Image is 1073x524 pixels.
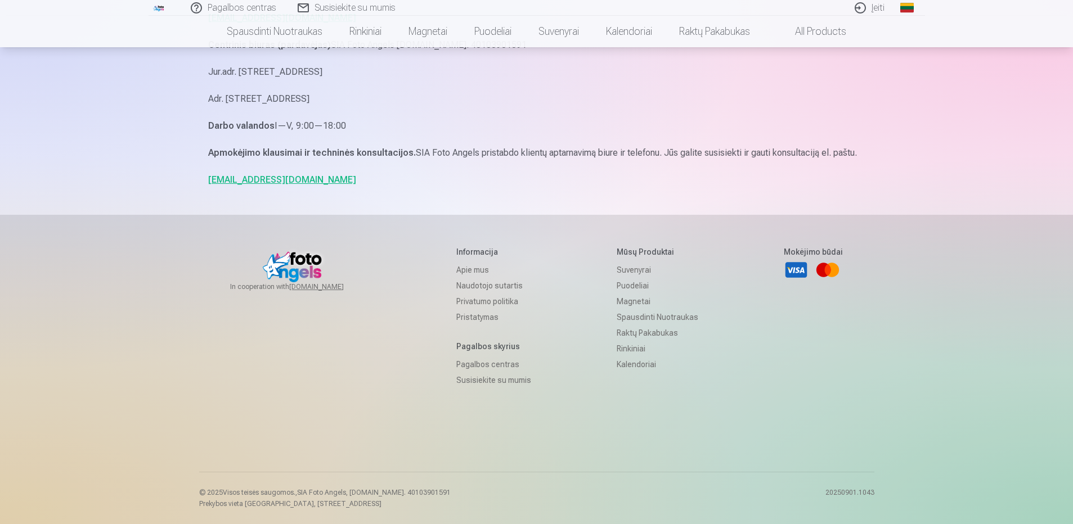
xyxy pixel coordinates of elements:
a: [DOMAIN_NAME] [289,282,371,291]
a: Puodeliai [617,278,698,293]
h5: Mūsų produktai [617,246,698,258]
p: Prekybos vieta [GEOGRAPHIC_DATA], [STREET_ADDRESS] [199,499,451,508]
a: Kalendoriai [592,16,666,47]
a: Raktų pakabukas [617,325,698,341]
a: Puodeliai [461,16,525,47]
p: 20250901.1043 [825,488,874,508]
a: Visa [784,258,809,282]
a: Spausdinti nuotraukas [617,309,698,325]
a: Apie mus [456,262,531,278]
span: SIA Foto Angels, [DOMAIN_NAME]. 40103901591 [297,489,451,496]
img: /fa2 [153,4,165,11]
a: Raktų pakabukas [666,16,764,47]
a: Suvenyrai [525,16,592,47]
h5: Informacija [456,246,531,258]
p: SIA Foto Angels pristabdo klientų aptarnavimą biure ir telefonu. Jūs galite susisiekti ir gauti k... [208,145,865,161]
h5: Pagalbos skyrius [456,341,531,352]
a: Rinkiniai [336,16,395,47]
a: Magnetai [617,293,698,309]
span: In cooperation with [230,282,371,291]
a: All products [764,16,860,47]
a: Susisiekite su mumis [456,372,531,388]
a: Pagalbos centras [456,356,531,372]
a: Mastercard [815,258,840,282]
a: Privatumo politika [456,293,531,309]
h5: Mokėjimo būdai [784,246,843,258]
strong: Apmokėjimo klausimai ir techninės konsultacijos. [208,147,416,158]
a: Spausdinti nuotraukas [213,16,336,47]
a: Magnetai [395,16,461,47]
a: Kalendoriai [617,356,698,372]
p: I—V, 9:00—18:00 [208,118,865,134]
a: [EMAIL_ADDRESS][DOMAIN_NAME] [208,174,356,185]
a: Suvenyrai [617,262,698,278]
a: Rinkiniai [617,341,698,356]
a: Pristatymas [456,309,531,325]
p: © 2025 Visos teisės saugomos. , [199,488,451,497]
a: Naudotojo sutartis [456,278,531,293]
p: Adr. [STREET_ADDRESS] [208,91,865,107]
strong: Darbo valandos [208,120,275,131]
p: Jur.adr. [STREET_ADDRESS] [208,64,865,80]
